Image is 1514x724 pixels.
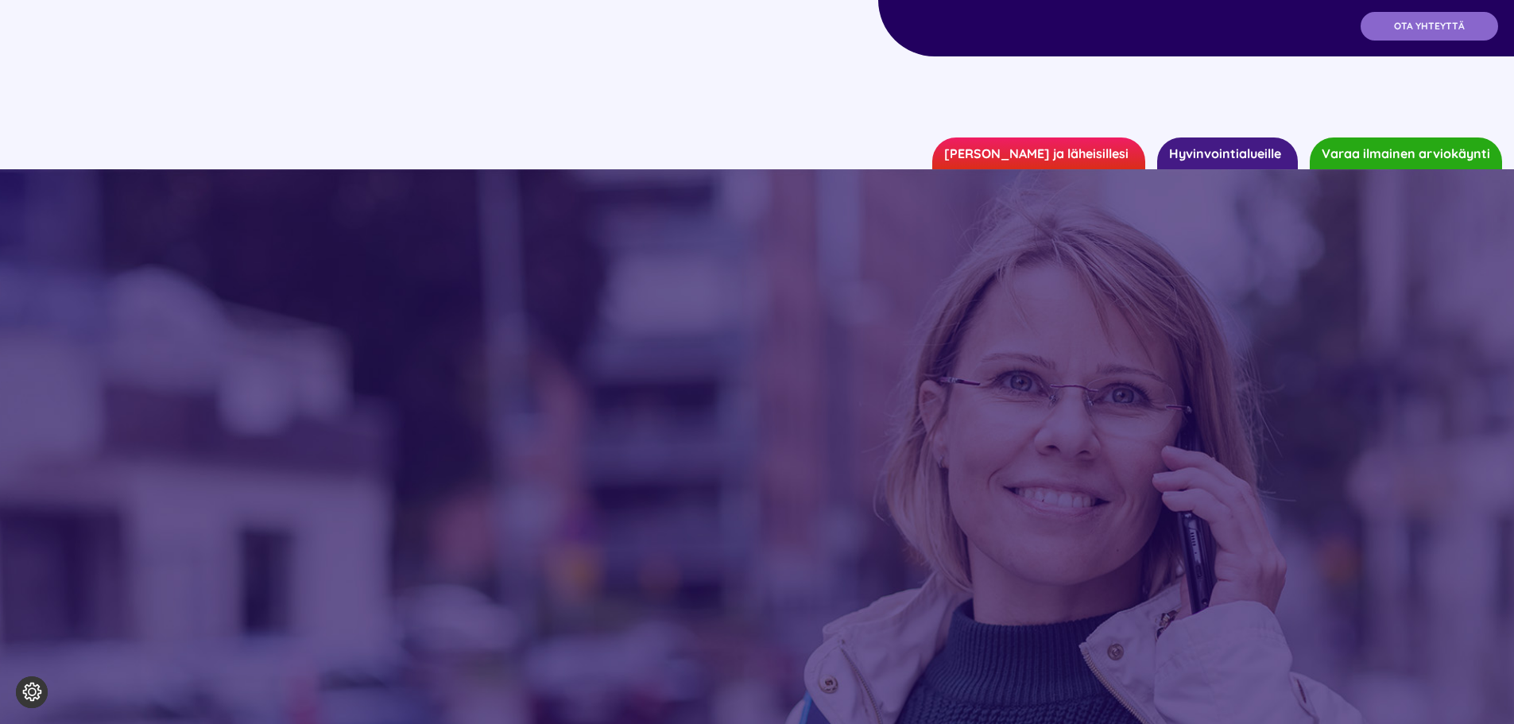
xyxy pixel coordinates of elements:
[1310,137,1502,169] a: Varaa ilmainen arviokäynti
[1394,21,1465,32] span: OTA YHTEYTTÄ
[1157,137,1298,169] a: Hyvinvointialueille
[1361,12,1498,41] a: OTA YHTEYTTÄ
[932,137,1145,169] a: [PERSON_NAME] ja läheisillesi
[16,676,48,708] button: Evästeasetukset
